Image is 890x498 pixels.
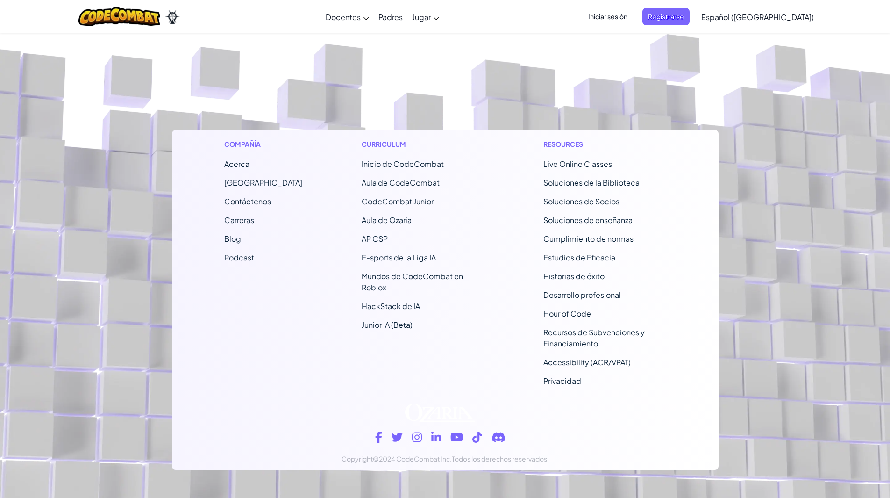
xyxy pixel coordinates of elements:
button: Iniciar sesión [583,8,633,25]
a: Soluciones de Socios [543,196,619,206]
h1: Compañía [224,139,302,149]
a: [GEOGRAPHIC_DATA] [224,178,302,188]
a: E-sports de la Liga IA [362,253,436,262]
span: Copyright [342,455,373,463]
a: Cumplimiento de normas [543,234,634,244]
a: Blog [224,234,241,244]
img: Ozaria [165,10,180,24]
a: HackStack de IA [362,301,420,311]
a: Junior IA (Beta) [362,320,413,330]
a: Padres [374,4,407,29]
a: Hour of Code [543,309,591,318]
button: Registrarse [642,8,690,25]
span: Jugar [412,12,431,22]
a: AP CSP [362,234,388,244]
a: Privacidad [543,376,581,386]
a: Live Online Classes [543,159,612,169]
h1: Curriculum [362,139,484,149]
img: CodeCombat logo [78,7,160,26]
a: Docentes [321,4,374,29]
span: Docentes [326,12,361,22]
a: Podcast. [224,253,256,262]
a: Español ([GEOGRAPHIC_DATA]) [697,4,819,29]
a: Mundos de CodeCombat en Roblox [362,271,463,292]
a: Historias de éxito [543,271,605,281]
span: Español ([GEOGRAPHIC_DATA]) [701,12,814,22]
span: Contáctenos [224,196,271,206]
img: Ozaria logo [405,404,476,422]
h1: Resources [543,139,666,149]
a: Carreras [224,215,254,225]
a: Soluciones de enseñanza [543,215,633,225]
a: Aula de Ozaria [362,215,412,225]
a: Desarrollo profesional [543,290,621,300]
span: ©2024 CodeCombat Inc. [373,455,452,463]
span: Inicio de CodeCombat [362,159,444,169]
a: CodeCombat Junior [362,196,434,206]
a: Soluciones de la Biblioteca [543,178,640,188]
a: Aula de CodeCombat [362,178,440,188]
a: Jugar [407,4,444,29]
a: Acerca [224,159,249,169]
span: Todos los derechos reservados. [452,455,549,463]
a: Accessibility (ACR/VPAT) [543,357,631,367]
a: Estudios de Eficacia [543,253,615,262]
a: Recursos de Subvenciones y Financiamiento [543,327,645,348]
